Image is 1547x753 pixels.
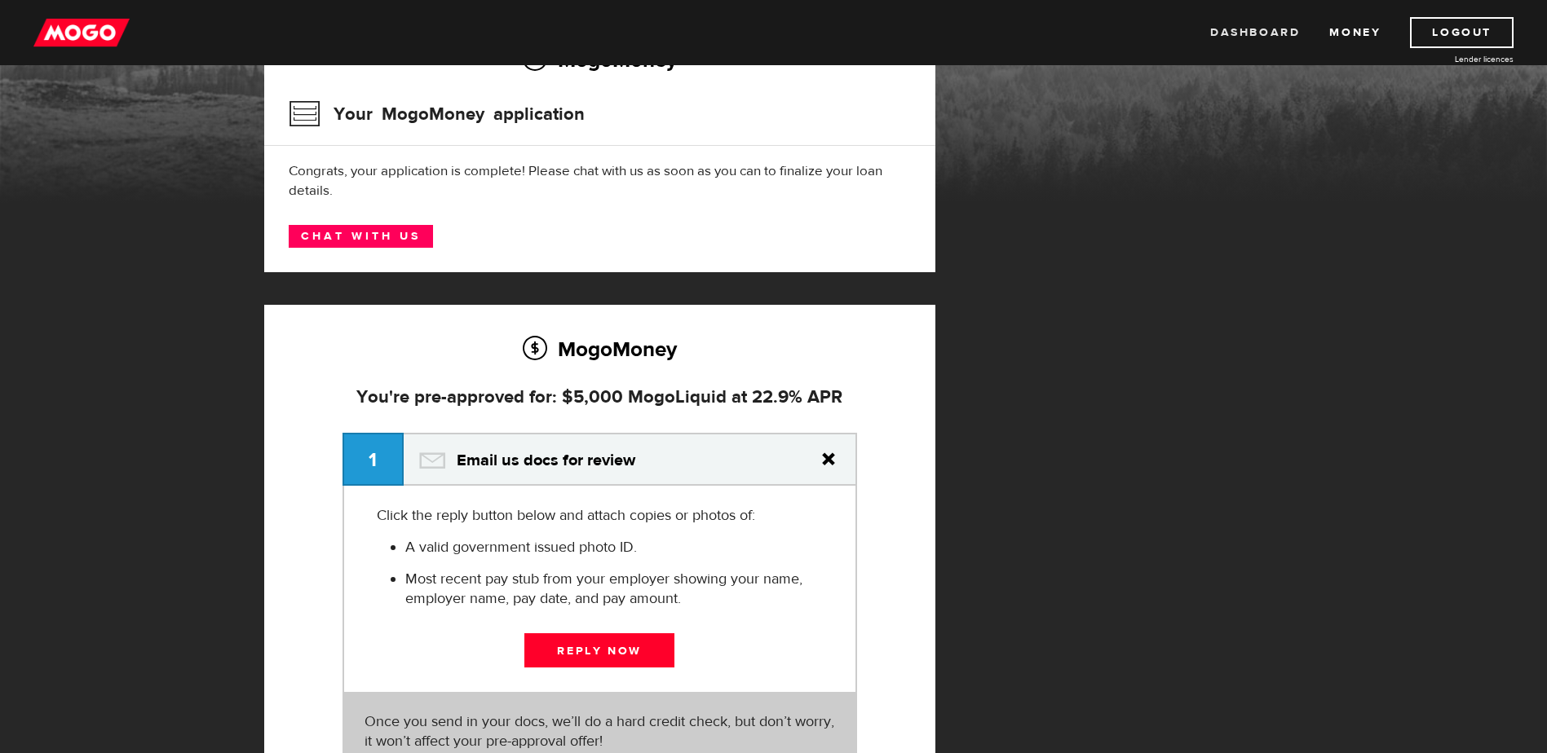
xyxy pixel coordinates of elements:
li: A valid government issued photo ID. [405,538,823,557]
img: mogo_logo-11ee424be714fa7cbb0f0f49df9e16ec.png [33,17,130,48]
h4: You're pre-approved for: $5,000 MogoLiquid at 22.9% APR [343,385,857,408]
iframe: LiveChat chat widget [1221,374,1547,753]
span: Email us docs for review [457,451,635,504]
a: Logout [1410,17,1514,48]
h2: MogoMoney [289,332,911,366]
span: Once you send in your docs, we’ll do a hard credit check, but don’t worry, it won’t affect your p... [365,712,834,751]
h3: Your MogoMoney application [289,93,585,135]
a: Chat with us [289,225,433,248]
a: Lender licences [1391,53,1514,65]
a: Email us docs for review [343,433,857,486]
a: Reply now [524,633,674,667]
li: Most recent pay stub from your employer showing your name, employer name, pay date, and pay amount. [405,570,823,609]
div: Congrats, your application is complete! Please chat with us as soon as you can to finalize your l... [289,161,911,200]
a: Dashboard [1210,17,1300,48]
a: Money [1329,17,1381,48]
